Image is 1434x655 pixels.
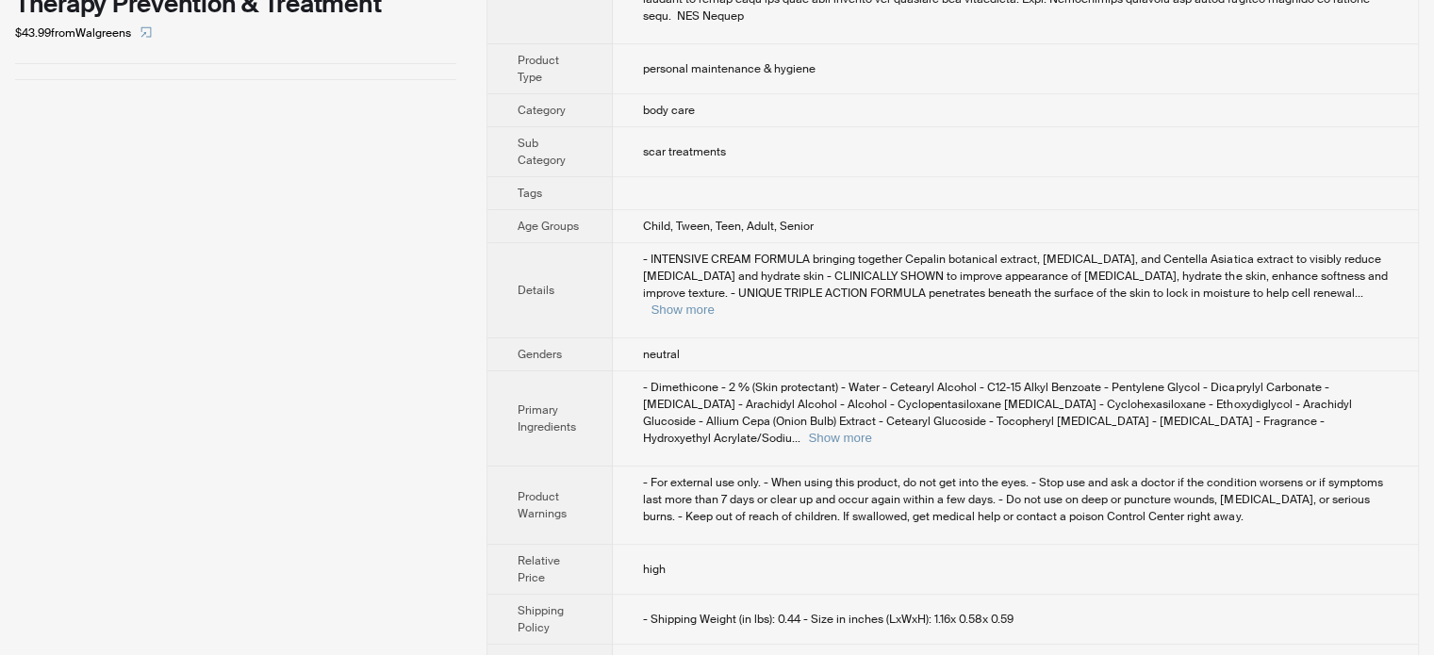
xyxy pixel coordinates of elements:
div: $43.99 from Walgreens [15,18,456,48]
span: select [140,26,152,38]
span: high [643,562,666,577]
button: Expand [808,431,871,445]
span: Relative Price [518,553,560,585]
span: Genders [518,347,562,362]
span: Details [518,283,554,298]
span: ... [792,431,800,446]
span: Sub Category [518,136,566,168]
button: Expand [651,303,714,317]
div: - INTENSIVE CREAM FORMULA bringing together Cepalin botanical extract, Hyaluronic Acid, and Cente... [643,251,1388,319]
span: Child, Tween, Teen, Adult, Senior [643,219,814,234]
span: body care [643,103,695,118]
span: Product Warnings [518,489,567,521]
span: neutral [643,347,680,362]
div: - For external use only. - When using this product, do not get into the eyes. - Stop use and ask ... [643,474,1388,525]
span: scar treatments [643,144,726,159]
span: Age Groups [518,219,579,234]
span: Shipping Policy [518,603,564,635]
span: - Shipping Weight (in lbs): 0.44 - Size in inches (LxWxH): 1.16x 0.58x 0.59 [643,612,1014,627]
span: ... [1354,286,1362,301]
span: Category [518,103,566,118]
span: Primary Ingredients [518,402,576,434]
span: - Dimethicone - 2 % (Skin protectant) - Water - Cetearyl Alcohol - C12-15 Alkyl Benzoate - Pentyl... [643,380,1351,446]
span: - INTENSIVE CREAM FORMULA bringing together Cepalin botanical extract, [MEDICAL_DATA], and Centel... [643,252,1387,301]
span: Product Type [518,53,559,85]
div: - Dimethicone - 2 % (Skin protectant) - Water - Cetearyl Alcohol - C12-15 Alkyl Benzoate - Pentyl... [643,379,1388,447]
span: Tags [518,186,542,201]
span: personal maintenance & hygiene [643,61,816,76]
